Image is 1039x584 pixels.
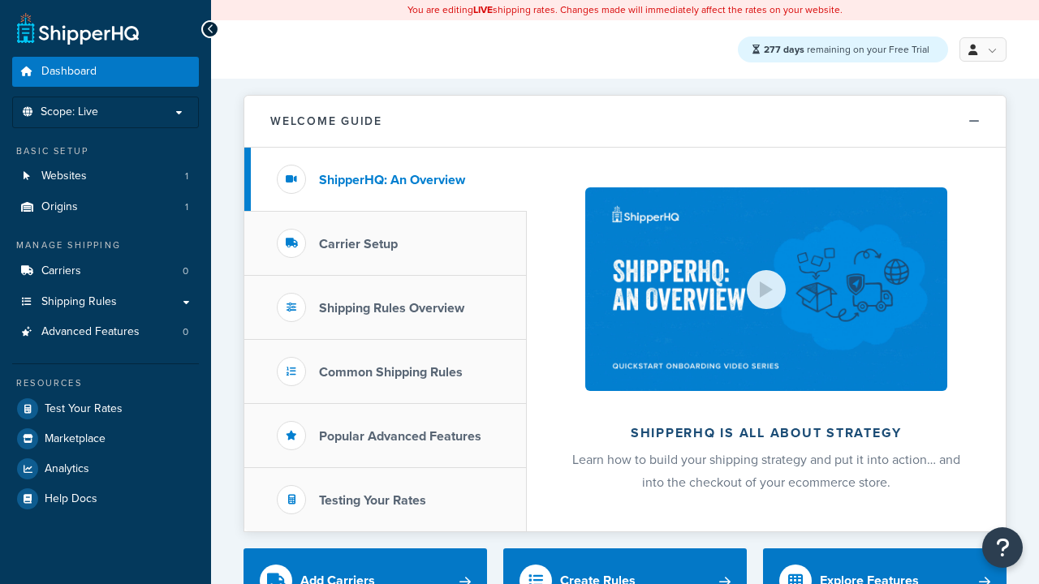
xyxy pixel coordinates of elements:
[41,264,81,278] span: Carriers
[270,115,382,127] h2: Welcome Guide
[585,187,947,391] img: ShipperHQ is all about strategy
[41,325,140,339] span: Advanced Features
[319,429,481,444] h3: Popular Advanced Features
[45,402,123,416] span: Test Your Rates
[764,42,929,57] span: remaining on your Free Trial
[12,161,199,191] a: Websites1
[12,192,199,222] li: Origins
[45,492,97,506] span: Help Docs
[12,287,199,317] a: Shipping Rules
[12,161,199,191] li: Websites
[12,484,199,513] a: Help Docs
[41,105,98,119] span: Scope: Live
[572,450,960,492] span: Learn how to build your shipping strategy and put it into action… and into the checkout of your e...
[12,454,199,483] a: Analytics
[183,264,188,278] span: 0
[244,96,1006,148] button: Welcome Guide
[319,237,398,251] h3: Carrier Setup
[183,325,188,339] span: 0
[319,493,426,508] h3: Testing Your Rates
[12,144,199,158] div: Basic Setup
[41,295,117,309] span: Shipping Rules
[12,256,199,286] a: Carriers0
[12,256,199,286] li: Carriers
[185,200,188,214] span: 1
[45,432,106,446] span: Marketplace
[12,424,199,453] a: Marketplace
[12,317,199,347] a: Advanced Features0
[764,42,804,57] strong: 277 days
[41,65,97,79] span: Dashboard
[45,462,89,476] span: Analytics
[319,365,463,380] h3: Common Shipping Rules
[12,57,199,87] a: Dashboard
[185,170,188,183] span: 1
[570,426,963,440] h2: ShipperHQ is all about strategy
[12,192,199,222] a: Origins1
[319,301,464,316] h3: Shipping Rules Overview
[319,173,465,187] h3: ShipperHQ: An Overview
[473,2,493,17] b: LIVE
[982,527,1023,568] button: Open Resource Center
[41,170,87,183] span: Websites
[12,317,199,347] li: Advanced Features
[12,376,199,390] div: Resources
[12,394,199,423] a: Test Your Rates
[12,238,199,252] div: Manage Shipping
[41,200,78,214] span: Origins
